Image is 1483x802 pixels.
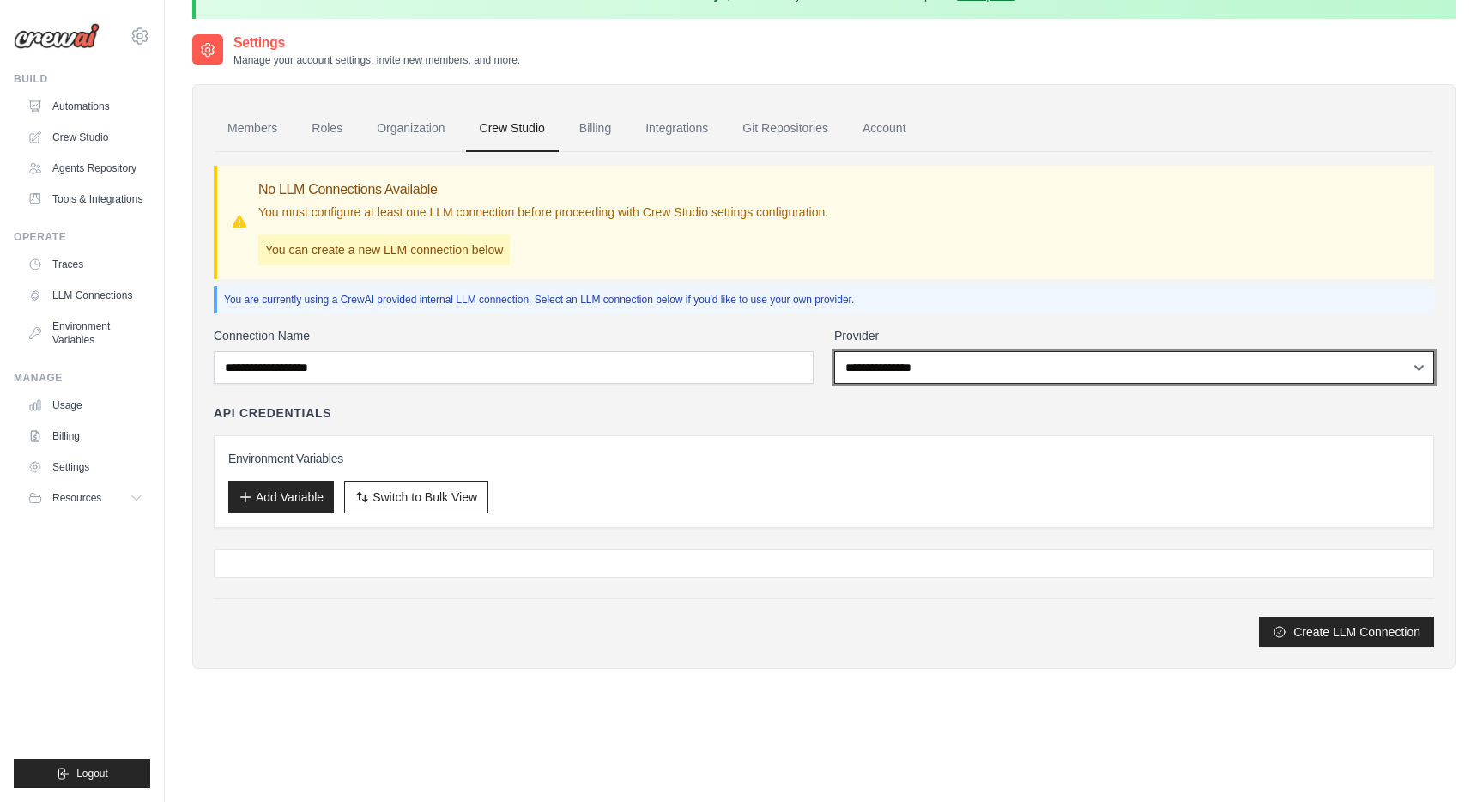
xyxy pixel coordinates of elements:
[224,293,1427,307] p: You are currently using a CrewAI provided internal LLM connection. Select an LLM connection below...
[21,313,150,354] a: Environment Variables
[258,204,828,221] p: You must configure at least one LLM connection before proceeding with Crew Studio settings config...
[14,759,150,788] button: Logout
[21,282,150,309] a: LLM Connections
[372,489,477,506] span: Switch to Bulk View
[228,450,1419,467] h3: Environment Variables
[14,72,150,86] div: Build
[363,106,458,152] a: Organization
[298,106,356,152] a: Roles
[214,327,814,344] label: Connection Name
[729,106,842,152] a: Git Repositories
[214,106,291,152] a: Members
[233,33,520,53] h2: Settings
[466,106,559,152] a: Crew Studio
[21,484,150,512] button: Resources
[228,481,334,513] button: Add Variable
[21,155,150,182] a: Agents Repository
[21,124,150,151] a: Crew Studio
[214,404,331,422] h4: API Credentials
[566,106,625,152] a: Billing
[21,392,150,419] a: Usage
[258,179,828,200] h3: No LLM Connections Available
[21,453,150,481] a: Settings
[258,234,510,265] p: You can create a new LLM connection below
[21,422,150,450] a: Billing
[849,106,920,152] a: Account
[1259,617,1434,647] button: Create LLM Connection
[21,251,150,278] a: Traces
[233,53,520,67] p: Manage your account settings, invite new members, and more.
[14,371,150,385] div: Manage
[21,93,150,120] a: Automations
[1397,720,1483,802] iframe: Chat Widget
[834,327,1434,344] label: Provider
[52,491,101,505] span: Resources
[632,106,722,152] a: Integrations
[76,767,108,781] span: Logout
[14,23,100,49] img: Logo
[14,230,150,244] div: Operate
[344,481,488,513] button: Switch to Bulk View
[21,185,150,213] a: Tools & Integrations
